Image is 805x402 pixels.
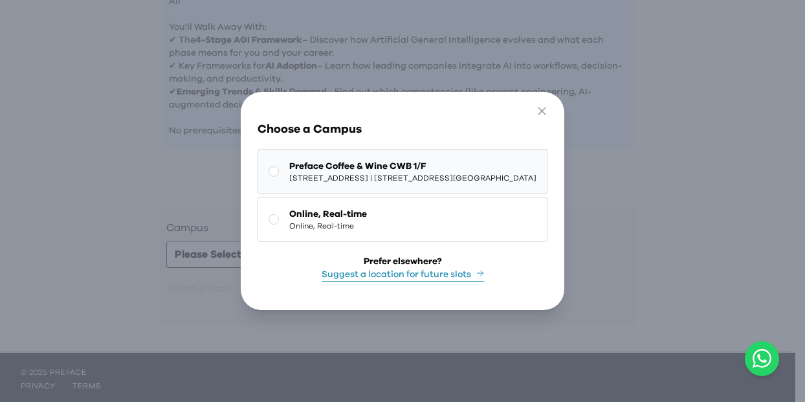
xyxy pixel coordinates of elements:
button: Online, Real-timeOnline, Real-time [258,197,547,242]
div: Prefer elsewhere? [364,255,442,268]
button: Preface Coffee & Wine CWB 1/F[STREET_ADDRESS] | [STREET_ADDRESS][GEOGRAPHIC_DATA] [258,149,547,194]
span: Online, Real-time [289,221,367,231]
span: Preface Coffee & Wine CWB 1/F [289,160,536,173]
span: Online, Real-time [289,208,367,221]
span: [STREET_ADDRESS] | [STREET_ADDRESS][GEOGRAPHIC_DATA] [289,173,536,183]
h3: Choose a Campus [258,120,547,139]
button: Suggest a location for future slots [322,268,484,282]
